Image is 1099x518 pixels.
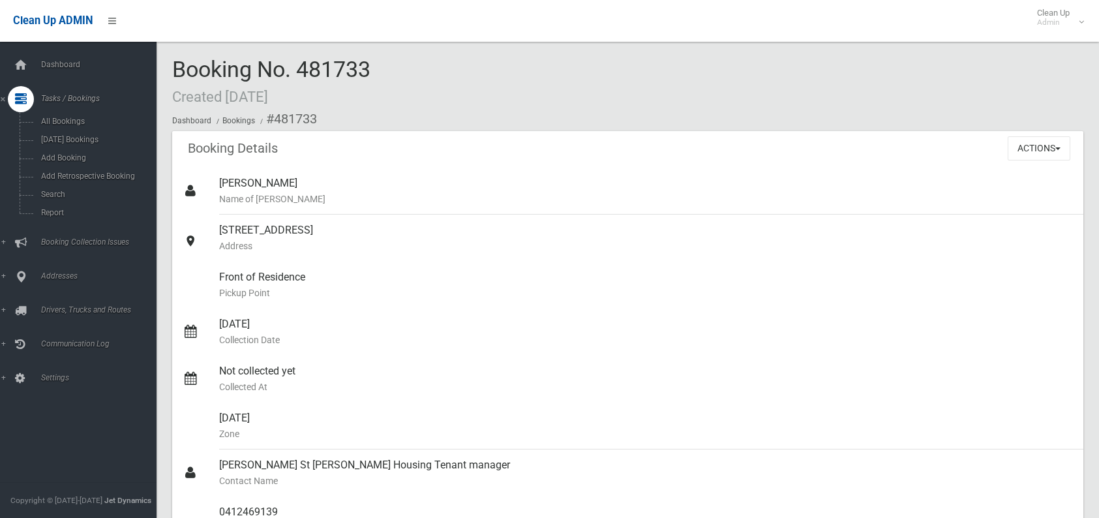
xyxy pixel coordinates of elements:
[10,496,102,505] span: Copyright © [DATE]-[DATE]
[37,339,166,348] span: Communication Log
[219,356,1073,403] div: Not collected yet
[219,449,1073,496] div: [PERSON_NAME] St [PERSON_NAME] Housing Tenant manager
[1008,136,1070,160] button: Actions
[222,116,255,125] a: Bookings
[37,94,166,103] span: Tasks / Bookings
[219,473,1073,489] small: Contact Name
[219,191,1073,207] small: Name of [PERSON_NAME]
[37,208,155,217] span: Report
[219,403,1073,449] div: [DATE]
[37,172,155,181] span: Add Retrospective Booking
[219,332,1073,348] small: Collection Date
[219,426,1073,442] small: Zone
[37,305,166,314] span: Drivers, Trucks and Routes
[257,107,317,131] li: #481733
[37,373,166,382] span: Settings
[1037,18,1070,27] small: Admin
[37,117,155,126] span: All Bookings
[37,271,166,281] span: Addresses
[219,309,1073,356] div: [DATE]
[104,496,151,505] strong: Jet Dynamics
[37,190,155,199] span: Search
[219,285,1073,301] small: Pickup Point
[219,168,1073,215] div: [PERSON_NAME]
[1031,8,1083,27] span: Clean Up
[219,262,1073,309] div: Front of Residence
[37,60,166,69] span: Dashboard
[172,88,268,105] small: Created [DATE]
[37,135,155,144] span: [DATE] Bookings
[37,153,155,162] span: Add Booking
[13,14,93,27] span: Clean Up ADMIN
[172,56,370,107] span: Booking No. 481733
[219,238,1073,254] small: Address
[37,237,166,247] span: Booking Collection Issues
[219,215,1073,262] div: [STREET_ADDRESS]
[219,379,1073,395] small: Collected At
[172,136,294,161] header: Booking Details
[172,116,211,125] a: Dashboard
